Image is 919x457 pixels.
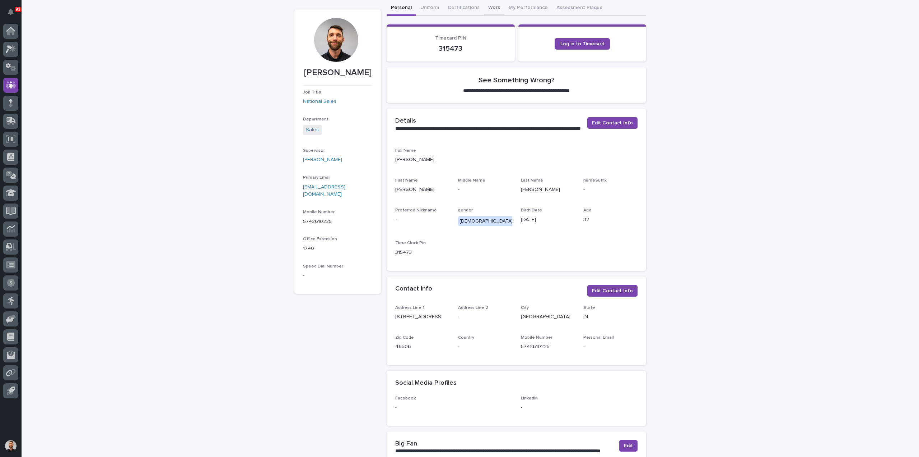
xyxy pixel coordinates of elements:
[395,396,416,401] span: Facebook
[458,343,512,351] p: -
[395,285,432,293] h2: Contact Info
[521,186,575,193] p: [PERSON_NAME]
[303,264,343,269] span: Speed Dial Number
[303,68,372,78] p: [PERSON_NAME]
[395,440,417,448] h2: Big Fan
[458,178,485,183] span: Middle Name
[592,119,633,127] span: Edit Contact Info
[458,313,512,321] p: -
[306,126,319,134] a: Sales
[303,272,372,279] p: -
[583,306,595,310] span: State
[303,148,325,153] span: Supervisor
[303,210,335,214] span: Mobile Number
[521,306,529,310] span: City
[16,7,20,12] p: 93
[583,186,638,193] p: -
[303,175,331,180] span: Primary Email
[303,237,337,241] span: Office Extension
[458,216,514,227] div: [DEMOGRAPHIC_DATA]
[435,36,466,41] span: Timecard PIN
[387,1,416,16] button: Personal
[521,208,542,212] span: Birth Date
[583,178,607,183] span: nameSuffix
[521,216,575,224] p: [DATE]
[395,117,416,125] h2: Details
[504,1,552,16] button: My Performance
[560,41,604,46] span: Log in to Timecard
[521,404,638,411] p: -
[458,208,473,212] span: gender
[303,184,345,197] a: [EMAIL_ADDRESS][DOMAIN_NAME]
[395,404,512,411] p: -
[484,1,504,16] button: Work
[303,219,332,224] a: 5742610225
[587,285,638,297] button: Edit Contact Info
[443,1,484,16] button: Certifications
[9,9,18,20] div: Notifications93
[592,287,633,294] span: Edit Contact Info
[303,117,328,122] span: Department
[583,313,638,321] p: IN
[395,44,506,53] p: 315473
[395,313,449,321] p: [STREET_ADDRESS]
[303,98,336,105] a: National Sales
[395,178,418,183] span: First Name
[3,4,18,19] button: Notifications
[395,241,426,245] span: Time Clock Pin
[479,76,555,84] h2: See Something Wrong?
[303,245,372,252] p: 1740
[416,1,443,16] button: Uniform
[458,306,488,310] span: Address Line 2
[555,38,610,50] a: Log in to Timecard
[395,208,437,212] span: Preferred Nickname
[395,335,414,340] span: Zip Code
[395,186,449,193] p: [PERSON_NAME]
[587,117,638,129] button: Edit Contact Info
[395,156,638,164] p: [PERSON_NAME]
[583,343,638,351] p: -
[521,344,550,349] a: 5742610225
[521,313,575,321] p: [GEOGRAPHIC_DATA]
[395,343,449,351] p: 46506
[3,438,18,453] button: users-avatar
[458,335,474,340] span: Country
[552,1,607,16] button: Assessment Plaque
[583,208,592,212] span: Age
[395,148,416,153] span: Full Name
[583,335,614,340] span: Personal Email
[395,306,424,310] span: Address Line 1
[395,379,457,387] h2: Social Media Profiles
[303,90,321,95] span: Job Title
[583,216,638,224] p: 32
[624,442,633,449] span: Edit
[619,440,638,452] button: Edit
[521,396,538,401] span: LinkedIn
[458,186,512,193] p: -
[521,178,543,183] span: Last Name
[303,156,342,164] a: [PERSON_NAME]
[395,249,449,256] p: 315473
[521,335,552,340] span: Mobile Number
[395,216,449,224] p: -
